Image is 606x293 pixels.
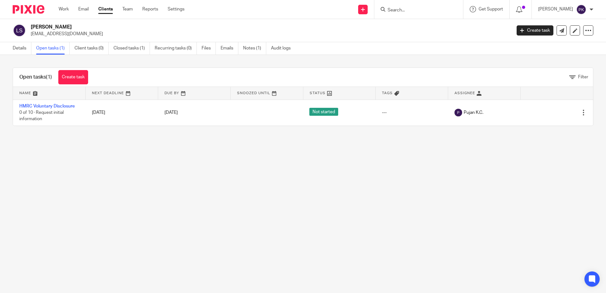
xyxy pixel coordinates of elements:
input: Search [387,8,444,13]
a: Open tasks (1) [36,42,70,55]
a: Notes (1) [243,42,266,55]
a: Clients [98,6,113,12]
a: Emails [221,42,238,55]
span: Snoozed Until [237,91,270,95]
a: Recurring tasks (0) [155,42,197,55]
a: Create task [58,70,88,84]
a: Details [13,42,31,55]
span: (1) [46,75,52,80]
span: Tags [382,91,393,95]
img: svg%3E [454,109,462,116]
a: Settings [168,6,184,12]
img: Pixie [13,5,44,14]
a: Create task [517,25,553,36]
span: Not started [309,108,338,116]
a: Email [78,6,89,12]
a: HMRC Voluntary Disclosure [19,104,75,108]
span: [DATE] [164,110,178,115]
span: 0 of 10 · Request initial information [19,110,64,121]
a: Work [59,6,69,12]
p: [EMAIL_ADDRESS][DOMAIN_NAME] [31,31,507,37]
h1: Open tasks [19,74,52,81]
a: Client tasks (0) [74,42,109,55]
img: svg%3E [13,24,26,37]
span: Pujan K.C. [464,109,483,116]
a: Team [122,6,133,12]
a: Files [202,42,216,55]
span: Filter [578,75,588,79]
td: [DATE] [86,100,158,126]
div: --- [382,109,442,116]
img: svg%3E [576,4,586,15]
a: Audit logs [271,42,295,55]
a: Closed tasks (1) [113,42,150,55]
p: [PERSON_NAME] [538,6,573,12]
span: Status [310,91,326,95]
a: Reports [142,6,158,12]
span: Get Support [479,7,503,11]
h2: [PERSON_NAME] [31,24,412,30]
